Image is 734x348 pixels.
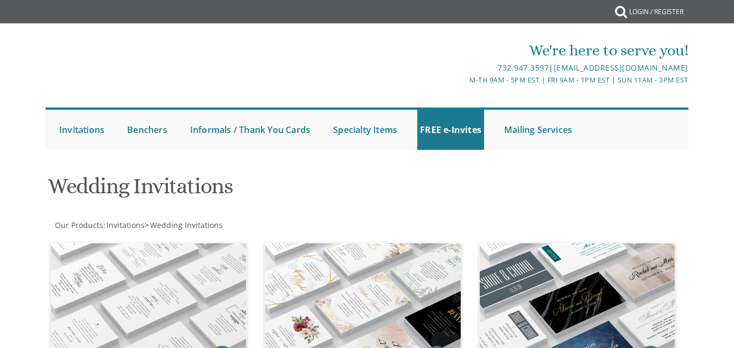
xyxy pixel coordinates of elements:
[187,110,313,150] a: Informals / Thank You Cards
[124,110,170,150] a: Benchers
[149,220,223,230] a: Wedding Invitations
[554,62,688,73] a: [EMAIL_ADDRESS][DOMAIN_NAME]
[260,61,688,74] div: |
[260,74,688,86] div: M-Th 9am - 5pm EST | Fri 9am - 1pm EST | Sun 11am - 3pm EST
[501,110,575,150] a: Mailing Services
[46,220,367,231] div: :
[105,220,145,230] a: Invitations
[145,220,223,230] span: >
[57,110,107,150] a: Invitations
[150,220,223,230] span: Wedding Invitations
[498,62,549,73] a: 732.947.3597
[417,110,484,150] a: FREE e-Invites
[260,40,688,61] div: We're here to serve you!
[330,110,400,150] a: Specialty Items
[48,174,468,206] h1: Wedding Invitations
[54,220,103,230] a: Our Products
[106,220,145,230] span: Invitations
